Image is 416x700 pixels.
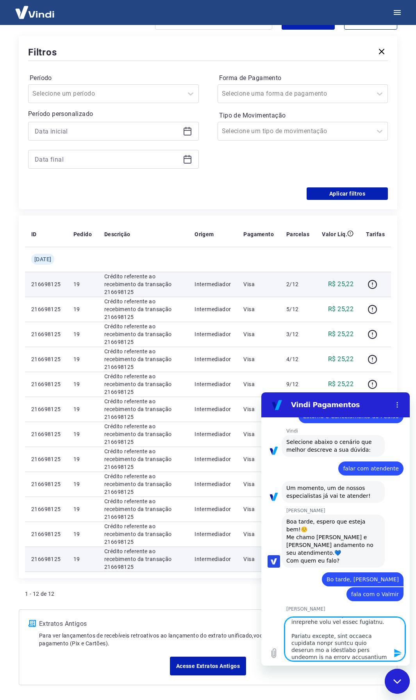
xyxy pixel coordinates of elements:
[104,273,182,296] p: Crédito referente ao recebimento da transação 216698125
[29,620,36,627] img: ícone
[104,447,182,471] p: Crédito referente ao recebimento da transação 216698125
[31,530,61,538] p: 216698125
[73,330,92,338] p: 19
[73,480,92,488] p: 19
[243,555,274,563] p: Visa
[195,280,231,288] p: Intermediador
[385,669,410,694] iframe: Botão para abrir a janela de mensagens, conversa em andamento
[286,230,309,238] p: Parcelas
[28,46,57,59] h5: Filtros
[73,405,92,413] p: 19
[28,109,199,119] p: Período personalizado
[243,405,274,413] p: Visa
[73,430,92,438] p: 19
[243,505,274,513] p: Visa
[73,505,92,513] p: 19
[73,530,92,538] p: 19
[307,187,388,200] button: Aplicar filtros
[104,497,182,521] p: Crédito referente ao recebimento da transação 216698125
[243,380,274,388] p: Visa
[195,230,214,238] p: Origem
[195,355,231,363] p: Intermediador
[35,153,180,165] input: Data final
[31,555,61,563] p: 216698125
[219,73,387,83] label: Forma de Pagamento
[286,380,309,388] p: 9/12
[104,522,182,546] p: Crédito referente ao recebimento da transação 216698125
[31,230,37,238] p: ID
[328,305,354,314] p: R$ 25,22
[195,530,231,538] p: Intermediador
[104,472,182,496] p: Crédito referente ao recebimento da transação 216698125
[30,73,197,83] label: Período
[195,405,231,413] p: Intermediador
[73,455,92,463] p: 19
[243,280,274,288] p: Visa
[328,354,354,364] p: R$ 25,22
[104,347,182,371] p: Crédito referente ao recebimento da transação 216698125
[219,111,387,120] label: Tipo de Movimentação
[35,125,180,137] input: Data inicial
[195,455,231,463] p: Intermediador
[195,305,231,313] p: Intermediador
[73,555,92,563] p: 19
[104,372,182,396] p: Crédito referente ao recebimento da transação 216698125
[322,230,347,238] p: Valor Líq.
[261,392,410,666] iframe: Janela de mensagens
[73,355,92,363] p: 19
[195,505,231,513] p: Intermediador
[104,322,182,346] p: Crédito referente ao recebimento da transação 216698125
[25,590,55,598] p: 1 - 12 de 12
[195,380,231,388] p: Intermediador
[31,280,61,288] p: 216698125
[195,430,231,438] p: Intermediador
[243,430,274,438] p: Visa
[243,230,274,238] p: Pagamento
[243,455,274,463] p: Visa
[31,305,61,313] p: 216698125
[73,280,92,288] p: 19
[286,280,309,288] p: 2/12
[73,230,92,238] p: Pedido
[31,330,61,338] p: 216698125
[31,430,61,438] p: 216698125
[34,255,51,263] span: [DATE]
[195,330,231,338] p: Intermediador
[258,584,391,603] ul: Pagination
[104,397,182,421] p: Crédito referente ao recebimento da transação 216698125
[243,480,274,488] p: Visa
[195,555,231,563] p: Intermediador
[243,330,274,338] p: Visa
[31,355,61,363] p: 216698125
[195,480,231,488] p: Intermediador
[104,422,182,446] p: Crédito referente ao recebimento da transação 216698125
[39,632,387,647] p: Para ver lançamentos de recebíveis retroativos ao lançamento do extrato unificado, você pode aces...
[9,0,60,24] img: Vindi
[243,355,274,363] p: Visa
[31,455,61,463] p: 216698125
[170,657,246,675] a: Acesse Extratos Antigos
[31,380,61,388] p: 216698125
[286,305,309,313] p: 5/12
[31,480,61,488] p: 216698125
[286,355,309,363] p: 4/12
[243,530,274,538] p: Visa
[104,297,182,321] p: Crédito referente ao recebimento da transação 216698125
[328,330,354,339] p: R$ 25,22
[328,280,354,289] p: R$ 25,22
[104,547,182,571] p: Crédito referente ao recebimento da transação 216698125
